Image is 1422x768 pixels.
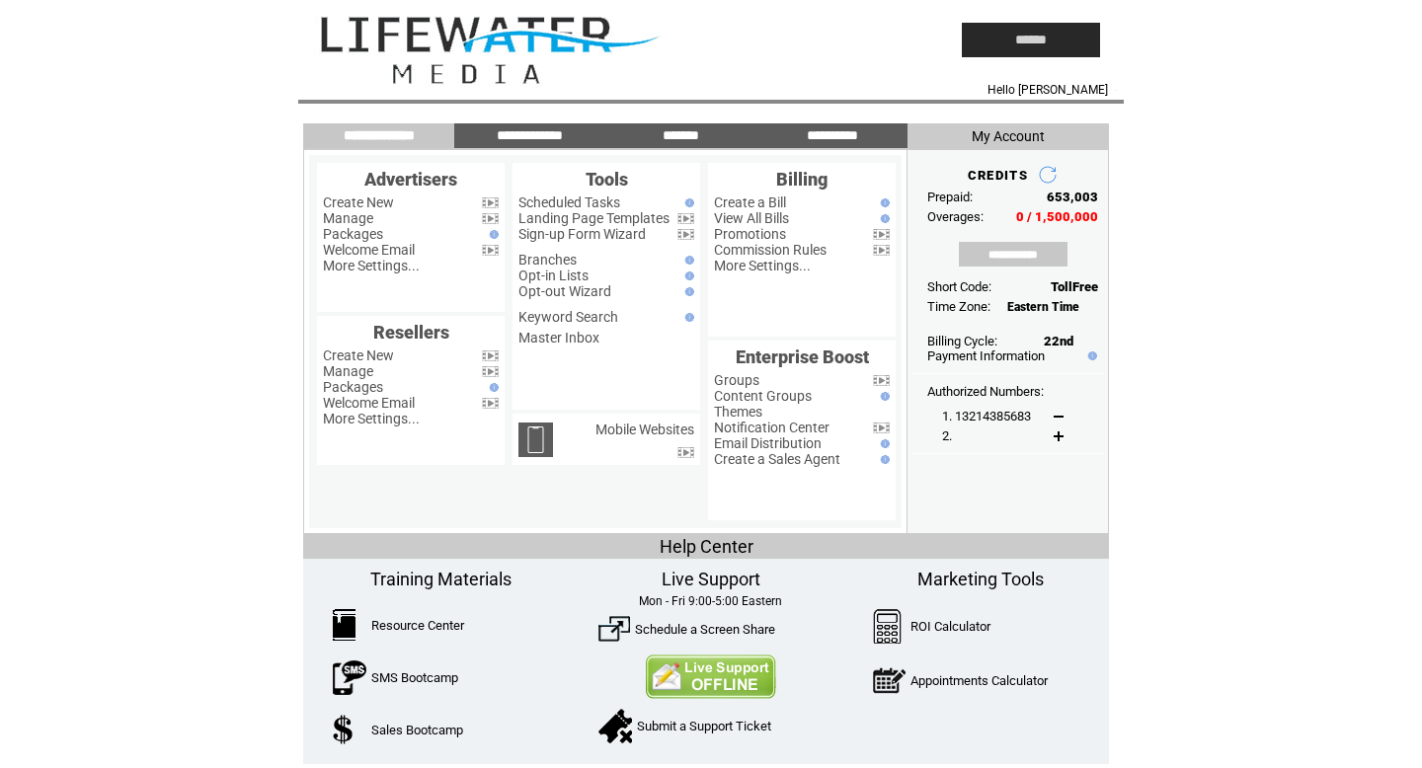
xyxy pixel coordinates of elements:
a: More Settings... [714,258,811,273]
img: help.gif [680,287,694,296]
a: Packages [323,379,383,395]
span: Short Code: [927,279,991,294]
a: More Settings... [323,258,420,273]
a: Content Groups [714,388,812,404]
a: Resource Center [371,618,464,633]
span: 0 / 1,500,000 [1016,209,1098,224]
a: Opt-out Wizard [518,283,611,299]
a: Scheduled Tasks [518,194,620,210]
a: Welcome Email [323,242,415,258]
a: Packages [323,226,383,242]
img: Contact Us [645,654,776,699]
img: help.gif [876,455,890,464]
img: help.gif [876,392,890,401]
img: Calculator.png [873,609,903,644]
a: Keyword Search [518,309,618,325]
span: Resellers [373,322,449,343]
a: Create a Bill [714,194,786,210]
a: Groups [714,372,759,388]
img: AppointmentCalc.png [873,663,906,698]
span: Mon - Fri 9:00-5:00 Eastern [639,594,782,608]
a: Promotions [714,226,786,242]
a: Sign-up Form Wizard [518,226,646,242]
span: Live Support [662,569,760,589]
img: help.gif [680,271,694,280]
img: video.png [873,245,890,256]
span: Time Zone: [927,299,990,314]
a: Create New [323,194,394,210]
span: Help Center [660,536,753,557]
span: 1. 13214385683 [942,409,1031,423]
img: help.gif [876,198,890,207]
a: Themes [714,404,762,420]
span: Training Materials [370,569,512,589]
img: SalesBootcamp.png [333,715,355,744]
span: 653,003 [1047,190,1098,204]
span: Advertisers [364,169,457,190]
img: video.png [677,213,694,224]
img: video.png [482,213,499,224]
img: help.gif [485,230,499,239]
a: Create New [323,347,394,363]
a: View All Bills [714,210,789,226]
img: video.png [677,229,694,240]
img: help.gif [680,198,694,207]
span: Hello [PERSON_NAME] [987,83,1108,97]
a: Payment Information [927,348,1045,363]
img: SupportTicket.png [598,709,632,743]
img: help.gif [680,256,694,265]
img: video.png [482,197,499,208]
a: Submit a Support Ticket [637,719,771,733]
a: Manage [323,363,373,379]
span: Marketing Tools [917,569,1044,589]
a: SMS Bootcamp [371,670,458,685]
img: help.gif [485,383,499,392]
a: Opt-in Lists [518,268,589,283]
img: help.gif [680,313,694,322]
img: video.png [873,422,890,433]
span: 22nd [1044,334,1073,348]
a: Landing Page Templates [518,210,670,226]
span: Billing [776,169,828,190]
img: help.gif [876,439,890,448]
img: help.gif [876,214,890,223]
img: video.png [482,366,499,377]
img: video.png [482,350,499,361]
img: video.png [873,375,890,386]
a: Notification Center [714,420,829,435]
a: ROI Calculator [910,619,990,634]
img: video.png [482,398,499,409]
a: Master Inbox [518,330,599,346]
span: Tools [586,169,628,190]
img: video.png [677,447,694,458]
a: Email Distribution [714,435,822,451]
a: Sales Bootcamp [371,723,463,737]
a: Appointments Calculator [910,673,1048,688]
a: Schedule a Screen Share [635,622,775,637]
span: CREDITS [968,168,1028,183]
img: video.png [482,245,499,256]
a: Branches [518,252,577,268]
span: My Account [972,128,1045,144]
a: More Settings... [323,411,420,426]
span: Billing Cycle: [927,334,997,348]
span: Prepaid: [927,190,973,204]
img: video.png [873,229,890,240]
a: Commission Rules [714,242,827,258]
img: SMSBootcamp.png [333,660,366,695]
a: Create a Sales Agent [714,451,840,467]
a: Mobile Websites [595,422,694,437]
span: Enterprise Boost [736,346,869,367]
span: 2. [942,428,952,443]
a: Manage [323,210,373,226]
img: help.gif [1083,351,1097,360]
span: TollFree [1051,279,1098,294]
img: ResourceCenter.png [333,609,355,641]
a: Welcome Email [323,395,415,411]
span: Overages: [927,209,984,224]
img: mobile-websites.png [518,422,553,457]
span: Eastern Time [1007,300,1079,314]
img: ScreenShare.png [598,613,630,645]
span: Authorized Numbers: [927,384,1044,399]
